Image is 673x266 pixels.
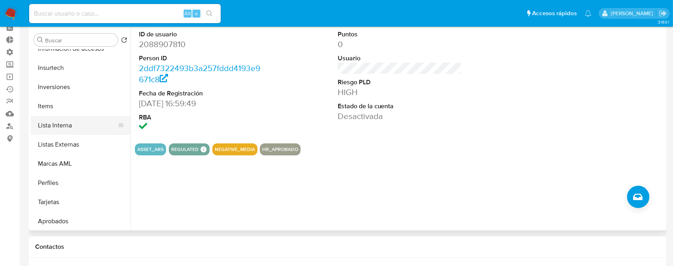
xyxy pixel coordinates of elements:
[195,10,198,17] span: s
[35,243,660,251] h1: Contactos
[184,10,191,17] span: Alt
[31,116,124,135] button: Lista Interna
[338,54,462,63] dt: Usuario
[611,10,656,17] p: ezequiel.castrillon@mercadolibre.com
[338,87,462,98] dd: HIGH
[31,77,131,97] button: Inversiones
[338,78,462,87] dt: Riesgo PLD
[31,212,131,231] button: Aprobados
[121,37,127,46] button: Volver al orden por defecto
[31,173,131,193] button: Perfiles
[31,154,131,173] button: Marcas AML
[31,193,131,212] button: Tarjetas
[585,10,592,17] a: Notificaciones
[338,39,462,50] dd: 0
[338,111,462,122] dd: Desactivada
[139,62,260,85] a: 2ddf7322493b3a257fddd4193e9671c8
[658,19,669,25] span: 3.160.1
[31,97,131,116] button: Items
[139,39,263,50] dd: 2088907810
[139,54,263,63] dt: Person ID
[338,30,462,39] dt: Puntos
[201,8,218,19] button: search-icon
[31,135,131,154] button: Listas Externas
[31,58,131,77] button: Insurtech
[139,113,263,122] dt: RBA
[338,102,462,111] dt: Estado de la cuenta
[659,9,667,18] a: Salir
[139,98,263,109] dd: [DATE] 16:59:49
[139,89,263,98] dt: Fecha de Registración
[532,9,577,18] span: Accesos rápidos
[45,37,115,44] input: Buscar
[29,8,221,19] input: Buscar usuario o caso...
[37,37,44,43] button: Buscar
[139,30,263,39] dt: ID de usuario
